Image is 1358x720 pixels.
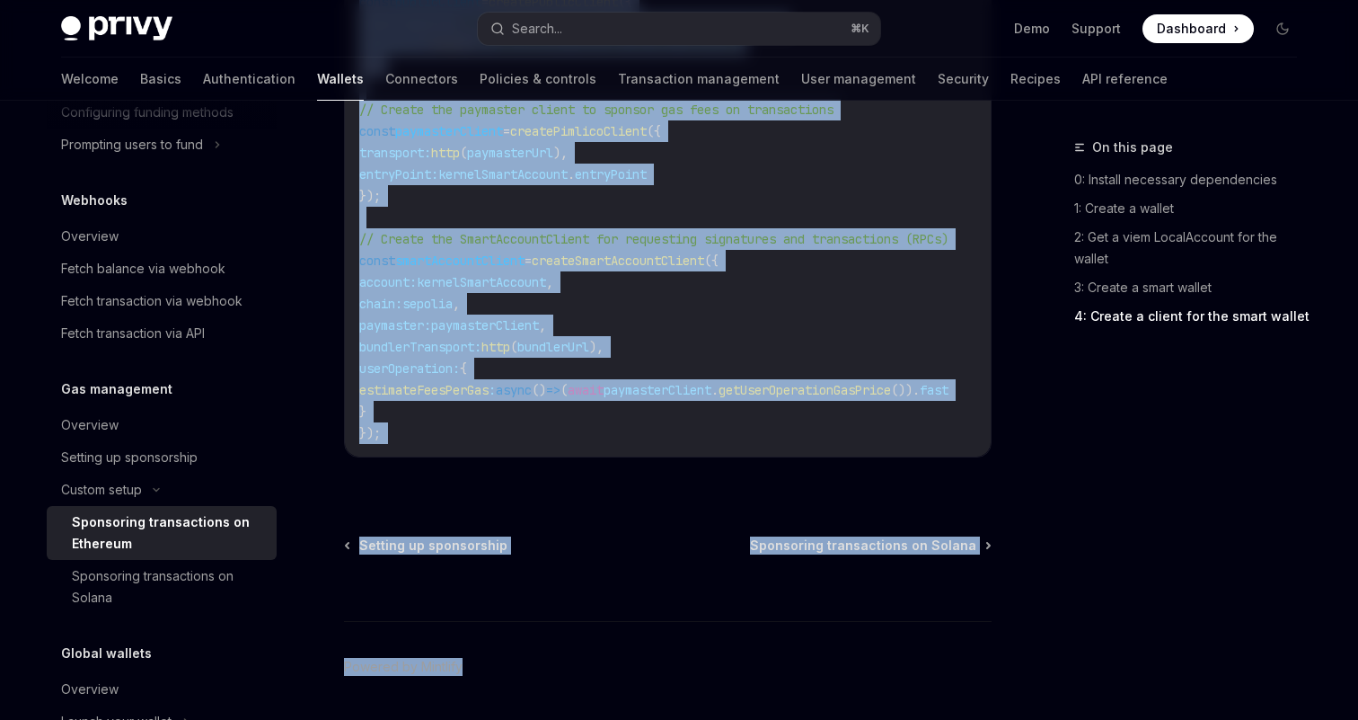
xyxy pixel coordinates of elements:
[47,285,277,317] a: Fetch transaction via webhook
[575,166,647,182] span: entryPoint
[1071,20,1121,38] a: Support
[920,382,948,398] span: fast
[47,220,277,253] a: Overview
[417,274,546,290] span: kernelSmartAccount
[47,253,277,285] a: Fetch balance via webhook
[359,404,366,420] span: }
[359,296,402,312] span: chain:
[510,339,517,355] span: (
[560,382,568,398] span: (
[618,58,780,101] a: Transaction management
[72,511,266,555] div: Sponsoring transactions on Ethereum
[359,253,395,269] span: const
[546,382,560,398] span: =>
[604,382,711,398] span: paymasterClient
[61,643,152,664] h5: Global wallets
[61,134,203,156] div: Prompting users to fund
[359,231,948,247] span: // Create the SmartAccountClient for requesting signatures and transactions (RPCs)
[1092,137,1173,158] span: On this page
[512,18,562,40] div: Search...
[1082,58,1168,101] a: API reference
[1014,20,1050,38] a: Demo
[589,339,604,355] span: ),
[431,145,460,161] span: http
[140,58,181,101] a: Basics
[460,145,467,161] span: (
[61,190,128,211] h5: Webhooks
[891,382,920,398] span: ()).
[496,382,532,398] span: async
[385,58,458,101] a: Connectors
[359,360,460,377] span: userOperation:
[47,441,277,474] a: Setting up sponsorship
[61,414,119,436] div: Overview
[359,339,481,355] span: bundlerTransport:
[510,123,647,139] span: createPimlicoClient
[478,13,880,45] button: Search...⌘K
[1142,14,1254,43] a: Dashboard
[460,360,467,377] span: {
[47,560,277,614] a: Sponsoring transactions on Solana
[47,317,277,350] a: Fetch transaction via API
[203,58,295,101] a: Authentication
[359,382,489,398] span: estimateFeesPerGas
[47,673,277,706] a: Overview
[431,317,539,333] span: paymasterClient
[503,123,510,139] span: =
[61,479,142,501] div: Custom setup
[61,378,172,400] h5: Gas management
[344,658,463,676] a: Powered by Mintlify
[568,166,575,182] span: .
[359,123,395,139] span: const
[47,474,277,506] button: Custom setup
[1074,273,1311,302] a: 3: Create a smart wallet
[402,296,453,312] span: sepolia
[481,339,510,355] span: http
[1010,58,1061,101] a: Recipes
[61,16,172,41] img: dark logo
[546,274,553,290] span: ,
[61,226,119,247] div: Overview
[47,506,277,560] a: Sponsoring transactions on Ethereum
[517,339,589,355] span: bundlerUrl
[61,58,119,101] a: Welcome
[467,145,553,161] span: paymasterUrl
[719,382,891,398] span: getUserOperationGasPrice
[1157,20,1226,38] span: Dashboard
[851,22,869,36] span: ⌘ K
[438,166,568,182] span: kernelSmartAccount
[750,537,976,555] span: Sponsoring transactions on Solana
[317,58,364,101] a: Wallets
[61,679,119,700] div: Overview
[647,123,661,139] span: ({
[938,58,989,101] a: Security
[359,425,381,441] span: });
[359,274,417,290] span: account:
[47,409,277,441] a: Overview
[453,296,460,312] span: ,
[532,253,704,269] span: createSmartAccountClient
[704,253,719,269] span: ({
[1074,302,1311,331] a: 4: Create a client for the smart wallet
[568,382,604,398] span: await
[480,58,596,101] a: Policies & controls
[553,145,568,161] span: ),
[359,188,381,204] span: });
[72,565,266,609] div: Sponsoring transactions on Solana
[359,537,507,555] span: Setting up sponsorship
[539,317,546,333] span: ,
[1074,223,1311,273] a: 2: Get a viem LocalAccount for the wallet
[359,145,431,161] span: transport:
[61,323,205,344] div: Fetch transaction via API
[61,258,225,280] div: Fetch balance via webhook
[395,253,525,269] span: smartAccountClient
[359,317,431,333] span: paymaster:
[1268,14,1297,43] button: Toggle dark mode
[711,382,719,398] span: .
[61,290,242,312] div: Fetch transaction via webhook
[395,123,503,139] span: paymasterClient
[489,382,496,398] span: :
[750,537,990,555] a: Sponsoring transactions on Solana
[61,447,198,468] div: Setting up sponsorship
[346,537,507,555] a: Setting up sponsorship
